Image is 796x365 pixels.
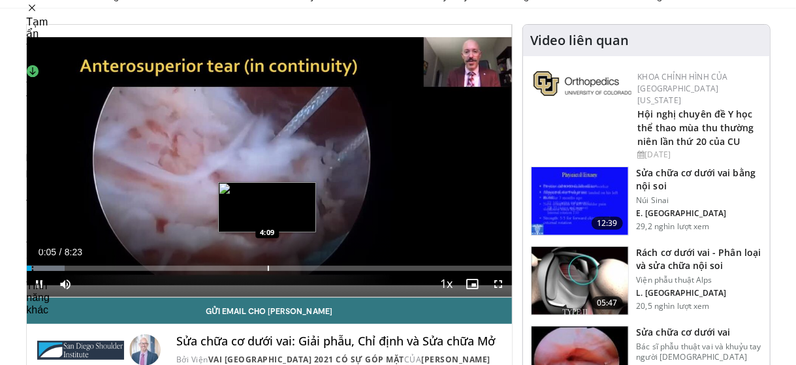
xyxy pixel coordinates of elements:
font: 29,2 nghìn lượt xem [637,221,710,232]
font: Video liên quan [531,31,629,49]
font: 05:47 [597,297,618,308]
font: [DATE] [645,149,671,160]
font: Bác sĩ phẫu thuật vai và khuỷu tay người [DEMOGRAPHIC_DATA] [637,341,761,362]
button: Enable picture-in-picture mode [460,271,486,297]
a: Vai [GEOGRAPHIC_DATA] 2021 CÓ SỰ GÓP MẶT [208,354,404,365]
font: 12:39 [597,217,618,229]
img: 545555_3.png.150x105_q85_crop-smart_upscale.jpg [532,247,628,315]
font: Gửi email cho [PERSON_NAME] [206,306,332,315]
font: Sửa chữa cơ dưới vai: Giải phẫu, Chỉ định và Sửa chữa Mở [176,333,495,349]
button: Fullscreen [486,271,512,297]
font: CỦA [404,354,422,365]
button: Mute [53,271,79,297]
a: Hội nghị chuyên đề Y học thể thao mùa thu thường niên lần thứ 20 của CU [638,108,754,148]
font: Núi Sinai [637,195,669,206]
font: 20,5 nghìn lượt xem [637,300,710,311]
video-js: Video Player [27,25,512,298]
a: 12:39 Sửa chữa cơ dưới vai bằng nội soi Núi Sinai E. [GEOGRAPHIC_DATA] 29,2 nghìn lượt xem [531,167,762,236]
span: 8:23 [65,247,82,257]
a: Gửi email cho [PERSON_NAME] [27,298,512,324]
img: 355603a8-37da-49b6-856f-e00d7e9307d3.png.150x105_q85_autocrop_double_scale_upscale_version-0.2.png [533,71,631,96]
font: Sửa chữa cơ dưới vai [637,326,731,338]
a: Khoa Chỉnh hình của [GEOGRAPHIC_DATA][US_STATE] [638,71,728,106]
button: Playback Rate [434,271,460,297]
font: E. [GEOGRAPHIC_DATA] [637,208,727,219]
font: Sửa chữa cơ dưới vai bằng nội soi [637,167,756,192]
div: Progress Bar [27,266,512,271]
font: Viện phẫu thuật Alps [637,274,712,285]
a: 05:47 Rách cơ dưới vai - Phân loại và sửa chữa nội soi Viện phẫu thuật Alps L. [GEOGRAPHIC_DATA] ... [531,246,762,315]
a: [PERSON_NAME] [421,354,490,365]
img: image.jpeg [218,182,316,232]
font: L. [GEOGRAPHIC_DATA] [637,287,727,298]
font: Bởi Viện [176,354,208,365]
span: / [59,247,62,257]
font: Rách cơ dưới vai - Phân loại và sửa chữa nội soi [637,246,761,272]
img: 38496_0000_3.png.150x105_q85_crop-smart_upscale.jpg [532,167,628,235]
